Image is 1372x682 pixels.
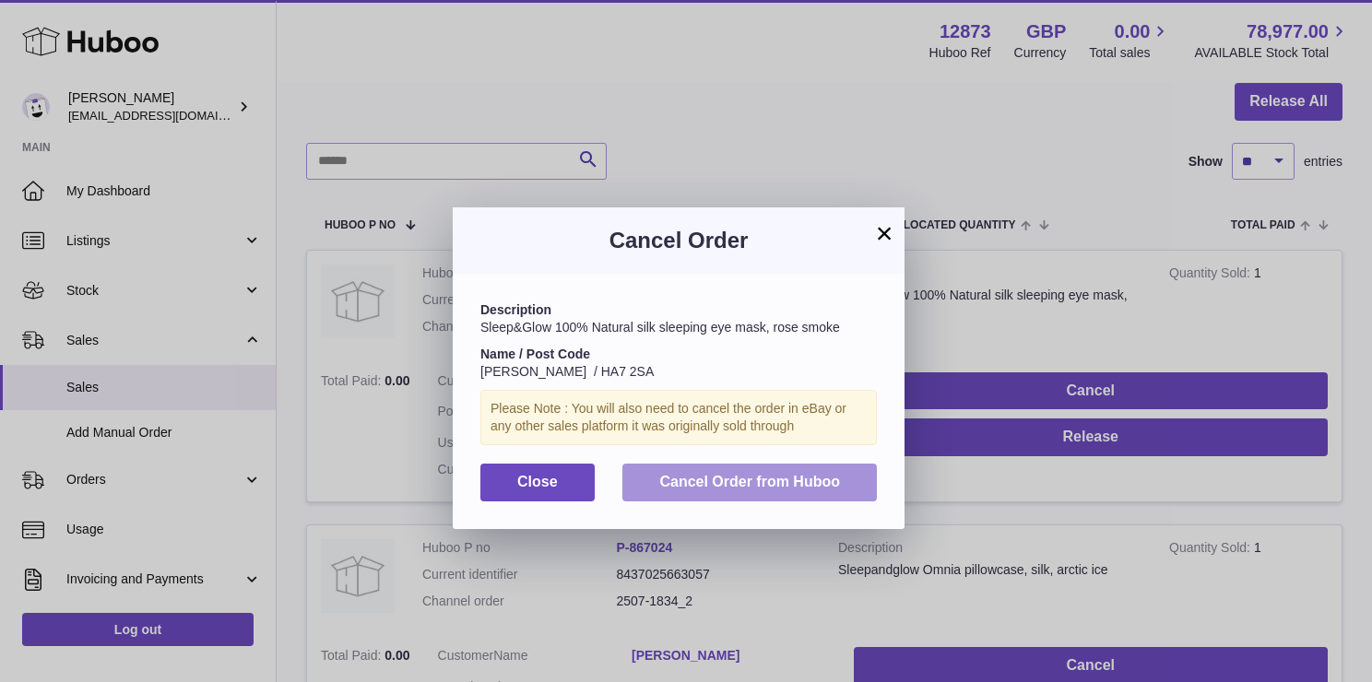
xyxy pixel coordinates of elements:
button: Close [480,464,595,501]
strong: Description [480,302,551,317]
span: Cancel Order from Huboo [659,474,840,489]
span: Close [517,474,558,489]
strong: Name / Post Code [480,347,590,361]
button: × [873,222,895,244]
span: Sleep&Glow 100% Natural silk sleeping eye mask, rose smoke [480,320,840,335]
span: [PERSON_NAME] / HA7 2SA [480,364,654,379]
div: Please Note : You will also need to cancel the order in eBay or any other sales platform it was o... [480,390,877,445]
button: Cancel Order from Huboo [622,464,877,501]
h3: Cancel Order [480,226,877,255]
